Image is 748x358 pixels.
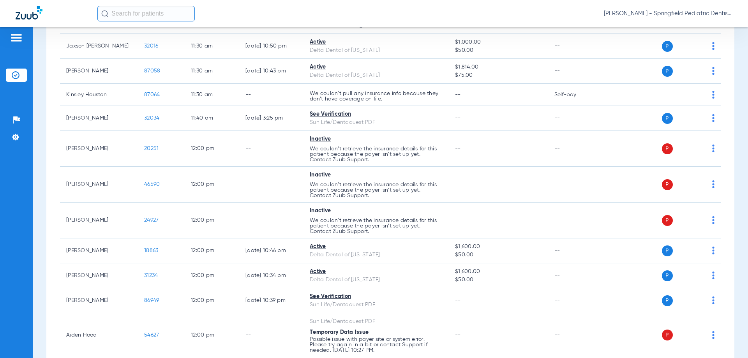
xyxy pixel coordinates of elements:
[185,131,239,167] td: 12:00 PM
[548,84,601,106] td: Self-pay
[144,248,158,253] span: 18863
[548,263,601,288] td: --
[310,171,443,179] div: Inactive
[712,247,714,254] img: group-dot-blue.svg
[310,46,443,55] div: Delta Dental of [US_STATE]
[144,217,159,223] span: 24927
[310,182,443,198] p: We couldn’t retrieve the insurance details for this patient because the payer isn’t set up yet. C...
[662,215,673,226] span: P
[662,179,673,190] span: P
[548,34,601,59] td: --
[239,167,303,203] td: --
[548,288,601,313] td: --
[455,182,461,187] span: --
[60,59,138,84] td: [PERSON_NAME]
[101,10,108,17] img: Search Icon
[712,42,714,50] img: group-dot-blue.svg
[310,251,443,259] div: Delta Dental of [US_STATE]
[712,91,714,99] img: group-dot-blue.svg
[310,301,443,309] div: Sun Life/Dentaquest PDF
[455,38,542,46] span: $1,000.00
[239,59,303,84] td: [DATE] 10:43 PM
[60,167,138,203] td: [PERSON_NAME]
[548,106,601,131] td: --
[662,113,673,124] span: P
[60,34,138,59] td: Jaxson [PERSON_NAME]
[455,276,542,284] span: $50.00
[310,317,443,326] div: Sun Life/Dentaquest PDF
[185,84,239,106] td: 11:30 AM
[60,203,138,238] td: [PERSON_NAME]
[10,33,23,42] img: hamburger-icon
[16,6,42,19] img: Zuub Logo
[662,41,673,52] span: P
[455,243,542,251] span: $1,600.00
[185,167,239,203] td: 12:00 PM
[239,84,303,106] td: --
[310,38,443,46] div: Active
[548,131,601,167] td: --
[239,131,303,167] td: --
[455,146,461,151] span: --
[144,92,160,97] span: 87064
[60,313,138,357] td: Aiden Hood
[662,66,673,77] span: P
[310,63,443,71] div: Active
[712,180,714,188] img: group-dot-blue.svg
[455,298,461,303] span: --
[60,106,138,131] td: [PERSON_NAME]
[239,34,303,59] td: [DATE] 10:50 PM
[239,106,303,131] td: [DATE] 3:25 PM
[185,106,239,131] td: 11:40 AM
[239,288,303,313] td: [DATE] 10:39 PM
[548,167,601,203] td: --
[239,203,303,238] td: --
[548,203,601,238] td: --
[662,330,673,340] span: P
[60,84,138,106] td: Kinsley Houston
[144,68,160,74] span: 87058
[604,10,732,18] span: [PERSON_NAME] - Springfield Pediatric Dentistry
[144,43,158,49] span: 32016
[144,332,159,338] span: 54627
[310,146,443,162] p: We couldn’t retrieve the insurance details for this patient because the payer isn’t set up yet. C...
[712,145,714,152] img: group-dot-blue.svg
[548,238,601,263] td: --
[185,313,239,357] td: 12:00 PM
[455,92,461,97] span: --
[310,293,443,301] div: See Verification
[97,6,195,21] input: Search for patients
[455,115,461,121] span: --
[185,203,239,238] td: 12:00 PM
[144,182,160,187] span: 46590
[310,243,443,251] div: Active
[662,143,673,154] span: P
[310,207,443,215] div: Inactive
[144,146,159,151] span: 20251
[60,263,138,288] td: [PERSON_NAME]
[310,276,443,284] div: Delta Dental of [US_STATE]
[60,288,138,313] td: [PERSON_NAME]
[455,268,542,276] span: $1,600.00
[662,270,673,281] span: P
[455,71,542,79] span: $75.00
[662,295,673,306] span: P
[185,263,239,288] td: 12:00 PM
[310,218,443,234] p: We couldn’t retrieve the insurance details for this patient because the payer isn’t set up yet. C...
[712,296,714,304] img: group-dot-blue.svg
[310,110,443,118] div: See Verification
[310,337,443,353] p: Possible issue with payer site or system error. Please try again in a bit or contact Support if n...
[144,115,159,121] span: 32034
[185,238,239,263] td: 12:00 PM
[310,71,443,79] div: Delta Dental of [US_STATE]
[60,238,138,263] td: [PERSON_NAME]
[185,59,239,84] td: 11:30 AM
[548,313,601,357] td: --
[709,321,748,358] div: Chat Widget
[239,238,303,263] td: [DATE] 10:46 PM
[712,114,714,122] img: group-dot-blue.svg
[455,217,461,223] span: --
[239,313,303,357] td: --
[60,131,138,167] td: [PERSON_NAME]
[455,251,542,259] span: $50.00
